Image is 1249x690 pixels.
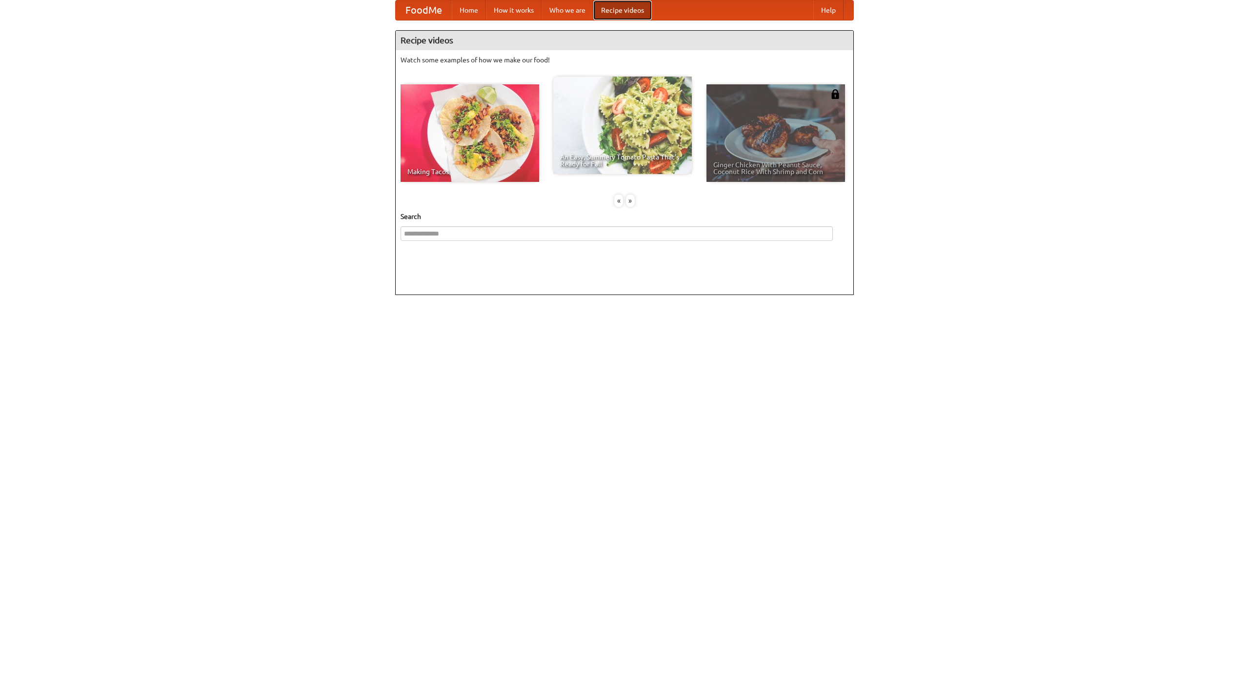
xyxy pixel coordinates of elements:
a: Home [452,0,486,20]
img: 483408.png [830,89,840,99]
span: An Easy, Summery Tomato Pasta That's Ready for Fall [560,154,685,167]
a: How it works [486,0,542,20]
a: Help [813,0,844,20]
div: « [614,195,623,207]
h5: Search [401,212,848,221]
a: An Easy, Summery Tomato Pasta That's Ready for Fall [553,77,692,174]
a: Making Tacos [401,84,539,182]
span: Making Tacos [407,168,532,175]
a: Recipe videos [593,0,652,20]
h4: Recipe videos [396,31,853,50]
a: FoodMe [396,0,452,20]
div: » [626,195,635,207]
a: Who we are [542,0,593,20]
p: Watch some examples of how we make our food! [401,55,848,65]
